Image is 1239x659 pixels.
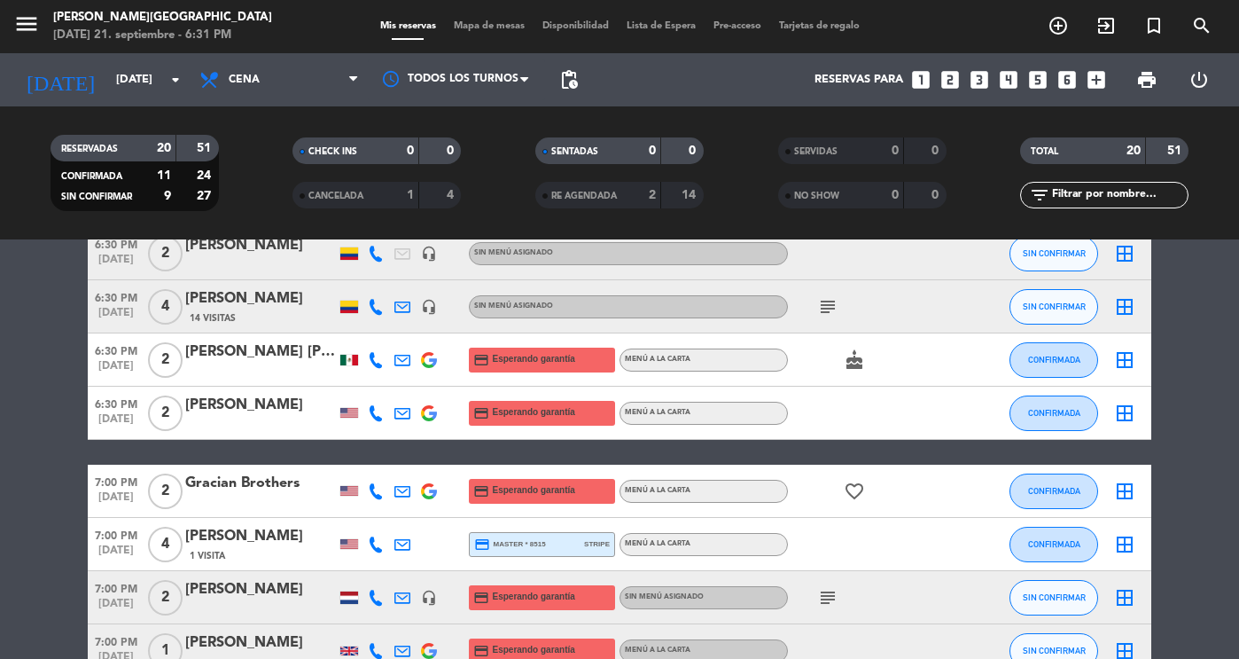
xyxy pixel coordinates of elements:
strong: 0 [931,145,942,157]
span: master * 8515 [474,537,546,553]
div: [PERSON_NAME] [185,234,336,257]
strong: 14 [682,189,699,201]
span: SERVIDAS [794,147,838,156]
i: border_all [1114,534,1135,555]
i: subject [817,587,838,608]
span: 2 [148,236,183,271]
input: Filtrar por nombre... [1050,185,1188,205]
span: 1 Visita [190,549,225,563]
i: subject [817,296,838,318]
span: NO SHOW [794,192,839,200]
span: Menú a la carta [625,647,690,654]
i: power_settings_new [1188,69,1210,90]
strong: 20 [157,142,171,154]
i: headset_mic [421,246,437,262]
span: Menú a la carta [625,356,690,363]
span: [DATE] [88,413,144,434]
span: Sin menú asignado [474,302,553,310]
span: 2 [148,474,183,509]
div: Gracian Brothers [185,472,336,495]
i: search [1191,15,1212,36]
span: 6:30 PM [88,340,144,360]
strong: 51 [197,142,214,154]
span: [DATE] [88,360,144,380]
img: google-logo.png [421,352,437,368]
i: headset_mic [421,299,437,315]
span: [DATE] [88,545,144,565]
strong: 11 [157,169,171,182]
div: [PERSON_NAME] [185,287,336,310]
span: Esperando garantía [493,590,575,604]
i: border_all [1114,481,1135,502]
div: [PERSON_NAME] [185,394,336,417]
span: 2 [148,342,183,378]
strong: 9 [164,190,171,202]
span: Reservas para [814,73,903,87]
i: looks_4 [997,68,1020,91]
div: [PERSON_NAME] [185,632,336,655]
i: border_all [1114,587,1135,608]
span: Sin menú asignado [474,249,553,256]
i: arrow_drop_down [165,69,186,90]
strong: 0 [892,189,899,201]
i: add_circle_outline [1048,15,1069,36]
span: Pre-acceso [705,21,770,31]
span: CHECK INS [308,147,357,156]
div: [PERSON_NAME] [185,525,336,548]
i: border_all [1114,296,1135,318]
span: Menú a la carta [625,540,690,547]
span: Esperando garantía [493,483,575,498]
i: favorite_border [844,481,865,502]
span: SIN CONFIRMAR [61,192,132,201]
div: [PERSON_NAME] [PERSON_NAME] [185,341,336,364]
i: border_all [1114,349,1135,371]
strong: 0 [649,145,656,157]
i: credit_card [474,537,490,553]
i: looks_one [909,68,932,91]
i: border_all [1114,403,1135,424]
span: Menú a la carta [625,409,690,416]
i: headset_mic [421,590,437,606]
span: TOTAL [1031,147,1058,156]
i: cake [844,349,865,371]
span: RE AGENDADA [551,192,617,200]
span: [DATE] [88,598,144,618]
i: add_box [1085,68,1108,91]
div: [PERSON_NAME][GEOGRAPHIC_DATA] [53,9,272,27]
i: filter_list [1029,184,1050,206]
span: [DATE] [88,254,144,274]
strong: 0 [689,145,699,157]
span: pending_actions [558,69,580,90]
div: [PERSON_NAME] [185,578,336,601]
span: CONFIRMADA [1028,355,1080,365]
strong: 24 [197,169,214,182]
span: 2 [148,396,183,431]
span: SIN CONFIRMAR [1023,302,1086,311]
span: Mapa de mesas [445,21,534,31]
span: SIN CONFIRMAR [1023,248,1086,258]
span: CONFIRMADA [61,172,122,181]
span: stripe [584,538,610,550]
span: Tarjetas de regalo [770,21,869,31]
span: SIN CONFIRMAR [1023,646,1086,655]
span: Esperando garantía [493,643,575,657]
span: 7:00 PM [88,577,144,598]
strong: 0 [447,145,457,157]
span: 7:00 PM [88,524,144,545]
strong: 0 [407,145,414,157]
strong: 2 [649,189,656,201]
div: LOG OUT [1173,53,1227,106]
i: looks_two [939,68,962,91]
i: credit_card [473,352,489,368]
i: looks_6 [1056,68,1079,91]
span: CONFIRMADA [1028,486,1080,496]
i: turned_in_not [1143,15,1165,36]
span: [DATE] [88,491,144,512]
span: Lista de Espera [618,21,705,31]
span: print [1136,69,1157,90]
strong: 0 [892,145,899,157]
i: border_all [1114,243,1135,264]
img: google-logo.png [421,483,437,499]
span: Menú a la carta [625,487,690,494]
i: credit_card [473,643,489,659]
